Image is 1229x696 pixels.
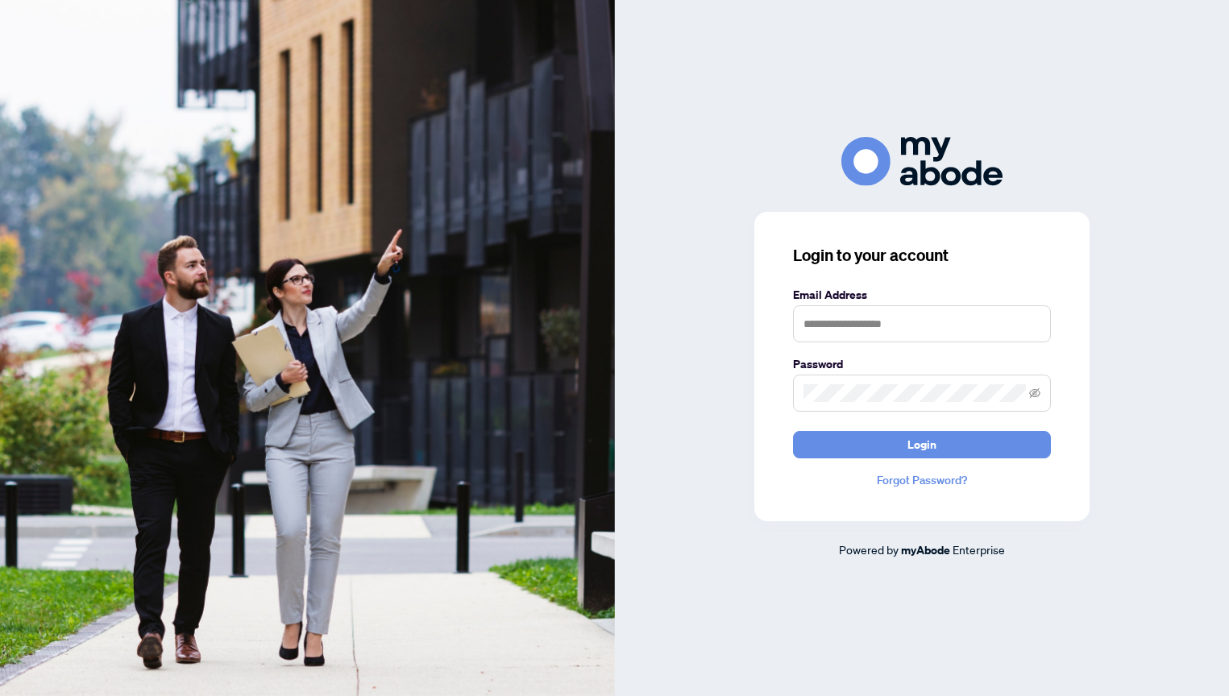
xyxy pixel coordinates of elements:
a: myAbode [901,541,950,559]
h3: Login to your account [793,244,1051,267]
label: Email Address [793,286,1051,304]
span: Powered by [839,542,899,557]
button: Login [793,431,1051,458]
label: Password [793,355,1051,373]
a: Forgot Password? [793,471,1051,489]
span: Login [907,432,936,458]
span: eye-invisible [1029,387,1040,399]
img: ma-logo [841,137,1003,186]
span: Enterprise [953,542,1005,557]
